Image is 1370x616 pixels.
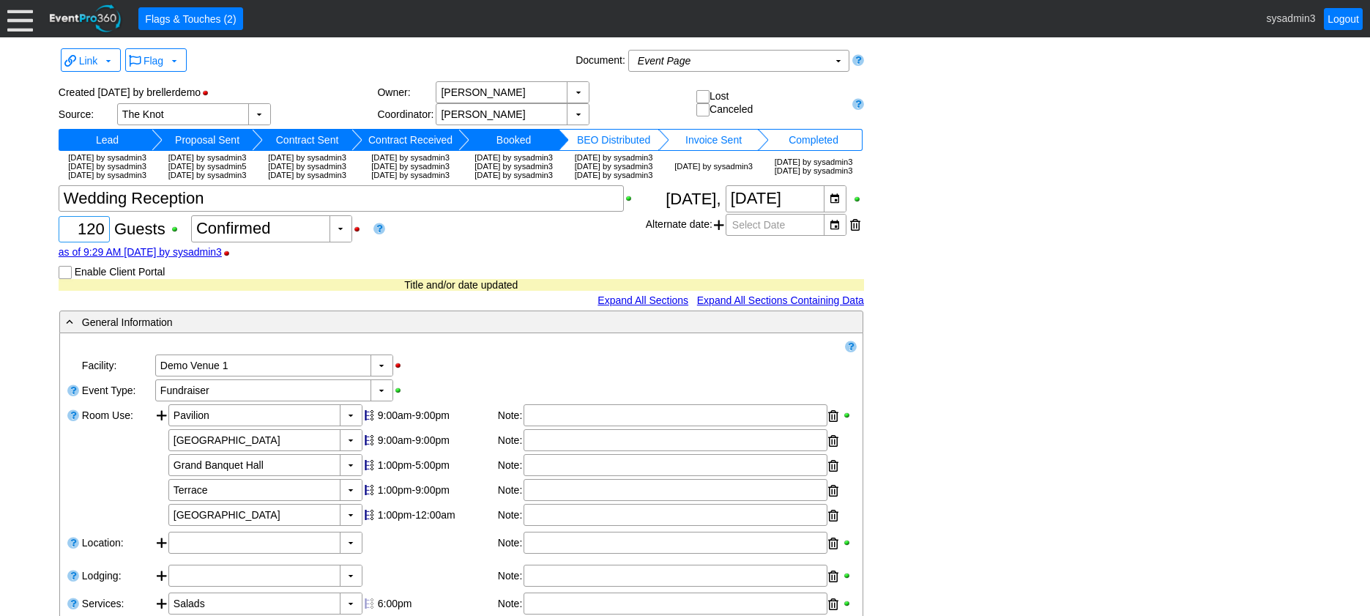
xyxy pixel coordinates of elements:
div: Add room [155,404,168,529]
span: Guests [114,220,165,238]
div: Show Location when printing; click to hide Location when printing. [842,538,855,548]
div: Show this item on timeline; click to toggle [362,454,376,476]
div: Coordinator: [377,108,436,120]
div: General Information [63,313,800,330]
a: as of 9:29 AM [DATE] by sysadmin3 [59,246,222,258]
div: 9:00am-9:00pm [378,409,494,421]
div: Note: [498,593,524,616]
div: Remove room [828,430,838,452]
td: [DATE] by sysadmin3 [DATE] by sysadmin5 [DATE] by sysadmin3 [163,151,251,182]
td: [DATE] by sysadmin3 [669,151,758,182]
div: Remove room [828,455,838,477]
span: [DATE], [666,190,721,208]
div: Note: [498,565,524,588]
td: Change status to Completed [769,129,858,151]
div: Show Event Title when printing; click to hide Event Title when printing. [624,193,641,204]
div: Don't show this item on timeline; click to toggle [362,593,376,615]
td: [DATE] by sysadmin3 [DATE] by sysadmin3 [DATE] by sysadmin3 [362,151,458,182]
span: General Information [82,316,173,328]
div: Note: [498,429,524,453]
div: Note: [498,404,524,428]
div: Remove lodging [828,565,838,587]
a: Logout [1324,8,1363,30]
td: Change status to Proposal Sent [163,129,251,151]
td: Change status to Contract Received [362,129,458,151]
td: Change status to Lead [63,129,152,151]
div: Note: [498,504,524,527]
div: Menu: Click or 'Crtl+M' to toggle menu open/close [7,6,33,31]
div: Hide Status Bar when printing; click to show Status Bar when printing. [201,88,217,98]
div: Created [DATE] by brellerdemo [59,81,378,103]
div: Owner: [377,86,436,98]
img: EventPro360 [48,2,124,35]
div: Remove room [828,405,838,427]
div: Show this item on timeline; click to toggle [362,429,376,451]
div: Note: [498,454,524,478]
div: Edit start & end times [376,593,496,615]
div: Hide Guest Count Status when printing; click to show Guest Count Status when printing. [352,224,369,234]
span: Flags & Touches (2) [142,11,239,26]
div: Show Room Use when printing; click to hide Room Use when printing. [842,410,855,420]
td: Change status to Booked [469,129,558,151]
span: Flags & Touches (2) [142,12,239,26]
span: Link [79,55,98,67]
div: Remove this date [850,214,860,236]
div: Facility: [81,353,154,378]
div: Add room [155,532,168,562]
td: Change status to BEO Distributed [569,129,658,151]
div: Hide Facility when printing; click to show Facility when printing. [393,360,410,371]
div: Show Services when printing; click to hide Services when printing. [842,598,855,609]
td: [DATE] by sysadmin3 [DATE] by sysadmin3 [DATE] by sysadmin3 [263,151,351,182]
a: Expand All Sections [597,294,688,306]
span: Select Date [729,215,788,235]
div: Show Lodging when printing; click to hide Lodging when printing. [842,571,855,581]
span: sysadmin3 [1267,12,1316,23]
td: [DATE] by sysadmin3 [DATE] by sysadmin3 [DATE] by sysadmin3 [569,151,658,182]
div: Show Event Type when printing; click to hide Event Type when printing. [393,385,410,396]
div: Lost Canceled [696,90,846,117]
div: Show Guest Count when printing; click to hide Guest Count when printing. [170,224,187,234]
td: Change status to Contract Sent [263,129,351,151]
div: Remove location [828,532,838,554]
div: Event Type: [81,378,154,403]
div: Edit start & end times [376,404,496,426]
td: Change status to Invoice Sent [669,129,758,151]
div: Alternate date: [646,212,864,237]
div: Source: [59,108,117,120]
div: Add lodging (or copy when double-clicked) [155,565,168,590]
div: Remove room [828,505,838,527]
div: 9:00am-9:00pm [378,434,494,446]
label: Enable Client Portal [75,266,165,278]
div: Edit start & end times [376,479,496,501]
div: Edit start & end times [376,454,496,476]
span: Add another alternate date [714,214,724,236]
div: Edit start & end times [376,504,496,526]
div: Location: [81,530,154,563]
td: [DATE] by sysadmin3 [DATE] by sysadmin3 [769,151,858,182]
div: Lodging: [81,563,154,591]
div: Note: [498,479,524,502]
div: Show this item on timeline; click to toggle [362,479,376,501]
div: 6:00pm [378,598,494,609]
span: Link [64,52,115,68]
div: Show this item on timeline; click to toggle [362,504,376,526]
div: 1:00pm-9:00pm [378,484,494,496]
div: Title and/or date updated [59,279,864,291]
div: Room Use: [81,403,154,530]
div: Note: [498,532,524,555]
span: Flag [129,52,180,68]
i: Event Page [638,55,690,67]
div: Show this item on timeline; click to toggle [362,404,376,426]
div: Remove service [828,593,838,615]
div: Show Event Date when printing; click to hide Event Date when printing. [852,194,864,204]
div: Hide Guest Count Stamp when printing; click to show Guest Count Stamp when printing. [222,248,239,259]
td: [DATE] by sysadmin3 [DATE] by sysadmin3 [DATE] by sysadmin3 [63,151,152,182]
a: Expand All Sections Containing Data [697,294,864,306]
td: [DATE] by sysadmin3 [DATE] by sysadmin3 [DATE] by sysadmin3 [469,151,558,182]
div: Remove room [828,480,838,502]
div: 1:00pm-5:00pm [378,459,494,471]
div: Edit start & end times [376,429,496,451]
span: Flag [144,55,163,67]
div: 1:00pm-12:00am [378,509,494,521]
div: Document: [573,50,628,75]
